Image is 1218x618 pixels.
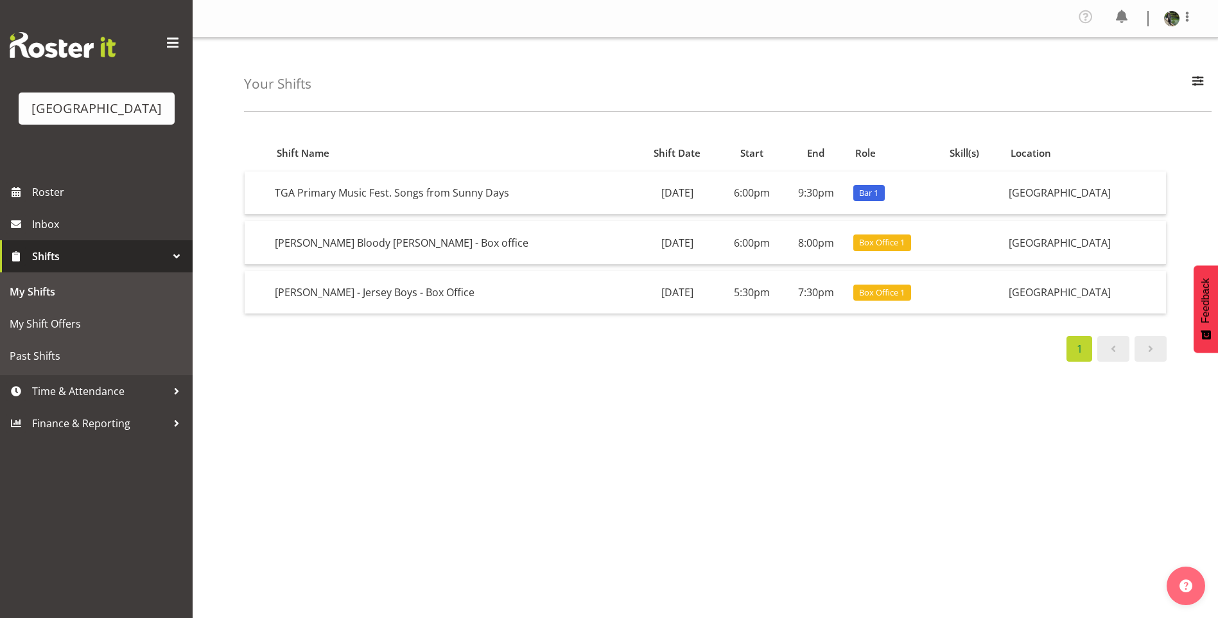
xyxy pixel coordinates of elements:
[270,221,635,264] td: [PERSON_NAME] Bloody [PERSON_NAME] - Box office
[859,287,905,299] span: Box Office 1
[1004,271,1166,313] td: [GEOGRAPHIC_DATA]
[244,76,311,91] h4: Your Shifts
[32,247,167,266] span: Shifts
[784,221,848,264] td: 8:00pm
[270,172,635,215] td: TGA Primary Music Fest. Songs from Sunny Days
[855,146,935,161] div: Role
[31,99,162,118] div: [GEOGRAPHIC_DATA]
[720,271,784,313] td: 5:30pm
[32,382,167,401] span: Time & Attendance
[1194,265,1218,353] button: Feedback - Show survey
[32,215,186,234] span: Inbox
[950,146,996,161] div: Skill(s)
[1179,579,1192,592] img: help-xxl-2.png
[10,314,183,333] span: My Shift Offers
[727,146,777,161] div: Start
[791,146,840,161] div: End
[1200,278,1212,323] span: Feedback
[10,282,183,301] span: My Shifts
[10,32,116,58] img: Rosterit website logo
[859,187,878,199] span: Bar 1
[859,236,905,249] span: Box Office 1
[720,221,784,264] td: 6:00pm
[10,346,183,366] span: Past Shifts
[3,308,189,340] a: My Shift Offers
[1004,221,1166,264] td: [GEOGRAPHIC_DATA]
[3,276,189,308] a: My Shifts
[1004,172,1166,215] td: [GEOGRAPHIC_DATA]
[720,172,784,215] td: 6:00pm
[1185,70,1212,98] button: Filter Employees
[1011,146,1159,161] div: Location
[642,146,713,161] div: Shift Date
[32,414,167,433] span: Finance & Reporting
[1164,11,1179,26] img: renee-hewittc44e905c050b5abf42b966e9eee8c321.png
[635,271,720,313] td: [DATE]
[784,271,848,313] td: 7:30pm
[277,146,627,161] div: Shift Name
[32,182,186,202] span: Roster
[784,172,848,215] td: 9:30pm
[635,221,720,264] td: [DATE]
[635,172,720,215] td: [DATE]
[3,340,189,372] a: Past Shifts
[270,271,635,313] td: [PERSON_NAME] - Jersey Boys - Box Office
